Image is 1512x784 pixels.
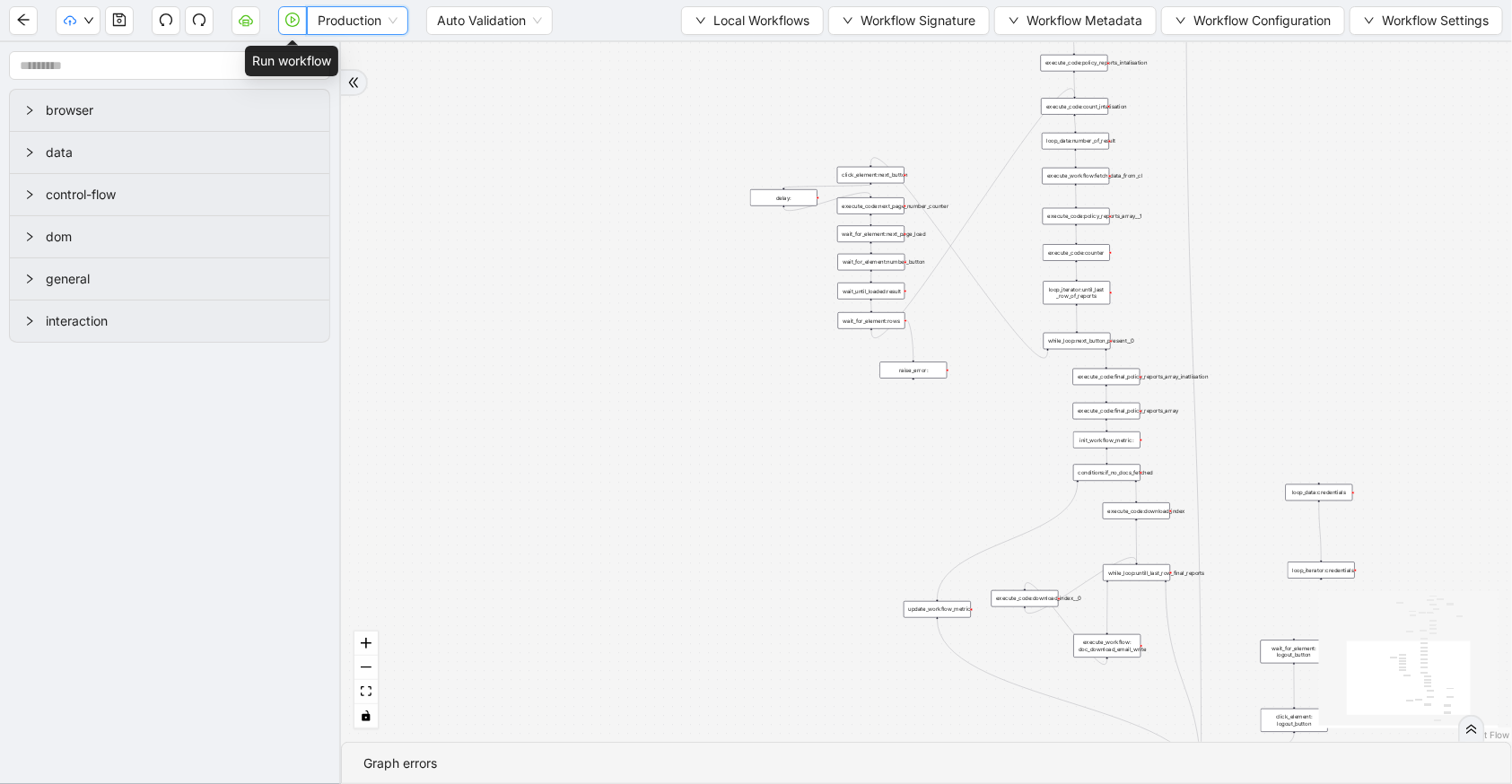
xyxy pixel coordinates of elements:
[837,226,905,243] div: wait_for_element:next_page_load
[354,680,378,704] button: fit view
[1041,55,1108,72] div: execute_code:policy_reports_intalisation
[24,105,35,116] span: right
[354,704,378,728] button: toggle interactivity
[83,15,94,26] span: down
[1176,15,1186,26] span: down
[1044,281,1111,304] div: loop_iterator:until_last _row_of_reports
[750,189,817,206] div: delay:
[347,76,360,89] span: double-right
[1073,431,1141,448] div: init_workflow_metric:
[46,143,315,162] span: data
[1261,640,1328,664] div: wait_for_element: logout_button
[1463,729,1509,740] a: React Flow attribution
[784,193,871,211] g: Edge from delay: to execute_code:next_page_number_counter
[1315,585,1327,597] span: plus-circle
[1075,116,1076,131] g: Edge from execute_code:count_intalisation to loop_data:number_of_result
[1103,502,1170,519] div: execute_code:download_index
[285,13,300,27] span: play-circle
[838,312,905,329] div: wait_for_element:rows
[838,254,905,271] div: wait_for_element:number_button
[908,385,920,396] span: plus-circle
[1043,208,1110,225] div: execute_code:policy_reports_array__1
[1027,11,1142,30] span: Workflow Metadata
[1103,564,1170,581] div: while_loop:untill_last_row_final_reports
[1074,634,1141,658] div: execute_workflow: doc_download_email_write
[837,197,905,214] div: execute_code:next_page_number_counter
[192,13,206,27] span: redo
[1073,465,1141,482] div: conditions:if_no_docs_fetched
[713,11,809,30] span: Local Workflows
[1465,723,1478,736] span: double-right
[843,15,853,26] span: down
[1073,403,1141,420] div: execute_code:final_policy_reports_array
[695,15,706,26] span: down
[1288,562,1355,579] div: loop_iterator:credentials
[1025,583,1107,665] g: Edge from execute_workflow: doc_download_email_write to execute_code:download_index__0
[837,283,905,300] div: wait_until_loaded:result
[861,11,975,30] span: Workflow Signature
[46,185,315,205] span: control-flow
[871,89,1075,338] g: Edge from wait_for_element:rows to execute_code:count_intalisation
[1286,484,1353,501] div: loop_data:credentials
[904,601,971,618] div: update_workflow_metric:
[1009,15,1019,26] span: down
[46,269,315,289] span: general
[784,185,871,187] g: Edge from click_element:next_button to delay:
[10,174,329,215] div: control-flow
[1043,168,1110,185] div: execute_workflow:fetch_data_from_cl
[24,316,35,327] span: right
[9,6,38,35] button: arrow-left
[880,362,948,379] div: raise_error:
[239,13,253,27] span: cloud-server
[1193,11,1331,30] span: Workflow Configuration
[837,167,905,184] div: click_element:next_button
[1261,709,1328,732] div: click_element: logout_button
[278,6,307,35] button: play-circle
[232,6,260,35] button: cloud-server
[992,590,1059,607] div: execute_code:download_index__0
[907,320,913,360] g: Edge from wait_for_element:rows to raise_error:
[24,274,35,284] span: right
[64,14,76,27] span: cloud-upload
[828,6,990,35] button: downWorkflow Signature
[46,100,315,120] span: browser
[354,632,378,656] button: zoom in
[681,6,824,35] button: downLocal Workflows
[1288,562,1355,579] div: loop_iterator:credentialsplus-circle
[1074,73,1075,96] g: Edge from execute_code:policy_reports_intalisation to execute_code:count_intalisation
[1073,369,1141,386] div: execute_code:final_policy_reports_array_inatlisation
[938,483,1079,599] g: Edge from conditions:if_no_docs_fetched to update_workflow_metric:
[1041,98,1108,115] div: execute_code:count_intalisation
[10,216,329,257] div: dom
[318,7,398,34] span: Production
[1042,133,1109,150] div: loop_data:number_of_result
[354,656,378,680] button: zoom out
[24,147,35,158] span: right
[46,311,315,331] span: interaction
[159,13,173,27] span: undo
[1043,244,1110,261] div: execute_code:counter
[112,13,127,27] span: save
[1382,11,1489,30] span: Workflow Settings
[185,6,214,35] button: redo
[105,6,134,35] button: save
[1161,6,1345,35] button: downWorkflow Configuration
[1044,333,1111,350] div: while_loop:next_button_present__0
[24,231,35,242] span: right
[880,362,948,379] div: raise_error:plus-circle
